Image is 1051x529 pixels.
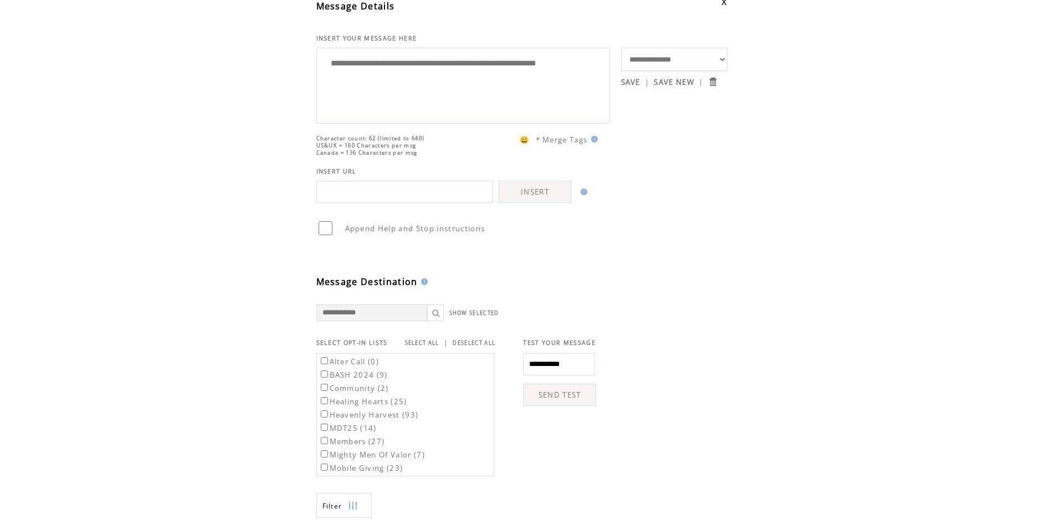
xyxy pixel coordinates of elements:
[316,339,388,347] span: SELECT OPT-IN LISTS
[345,223,485,233] span: Append Help and Stop instructions
[316,34,417,42] span: INSERT YOUR MESSAGE HERE
[316,135,425,142] span: Character count: 62 (limited to 640)
[321,357,328,364] input: Alter Call (0)
[316,493,372,518] a: Filter
[319,370,388,380] label: BASH 2024 (9)
[405,339,439,347] a: SELECT ALL
[321,464,328,471] input: Mobile Giving (23)
[319,450,425,460] label: Mighty Men Of Valor (7)
[316,149,418,156] span: Canada = 136 Characters per msg
[536,135,588,145] span: * Merge Tags
[321,437,328,444] input: Members (27)
[321,370,328,378] input: BASH 2024 (9)
[645,77,649,87] span: |
[319,463,403,473] label: Mobile Giving (23)
[499,181,572,203] a: INSERT
[577,189,587,195] img: help.gif
[699,77,703,87] span: |
[319,410,419,420] label: Heavenly Harvest (93)
[453,339,495,347] a: DESELECT ALL
[449,309,499,317] a: SHOW SELECTED
[520,135,530,145] span: 😀
[319,423,377,433] label: MDT25 (14)
[523,384,596,406] a: SEND TEST
[321,450,328,457] input: Mighty Men Of Valor (7)
[321,384,328,391] input: Community (2)
[588,136,598,143] img: help.gif
[707,77,718,87] input: Submit
[418,278,428,285] img: help.gif
[321,424,328,431] input: MDT25 (14)
[319,357,380,367] label: Alter Call (0)
[654,77,694,87] a: SAVE NEW
[321,410,328,418] input: Heavenly Harvest (93)
[319,396,407,406] label: Healing Hearts (25)
[316,276,418,288] span: Message Destination
[319,383,389,393] label: Community (2)
[316,142,417,149] span: US&UK = 160 Characters per msg
[621,77,640,87] a: SAVE
[319,436,385,446] label: Members (27)
[444,338,448,348] span: |
[321,397,328,404] input: Healing Hearts (25)
[316,167,357,175] span: INSERT URL
[348,494,358,518] img: filters.png
[523,339,596,347] span: TEST YOUR MESSAGE
[322,501,342,511] span: Show filters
